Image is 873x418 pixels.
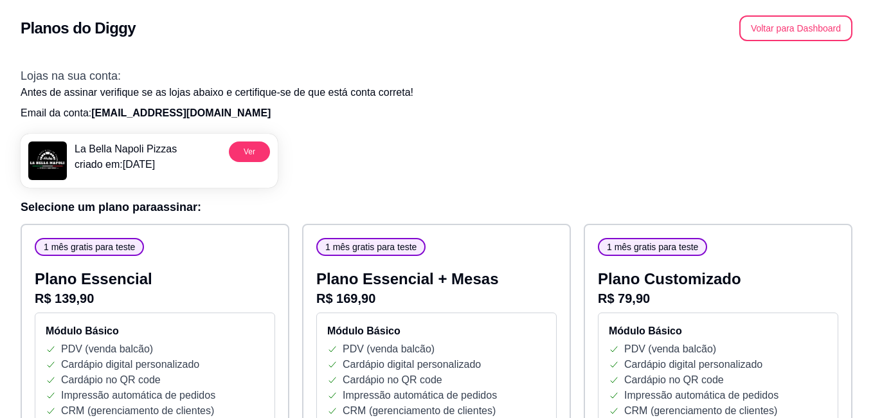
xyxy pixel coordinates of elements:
p: Plano Essencial [35,269,275,289]
button: Voltar para Dashboard [739,15,852,41]
p: Plano Essencial + Mesas [316,269,557,289]
button: Ver [229,141,270,162]
h3: Selecione um plano para assinar : [21,198,852,216]
span: 1 mês gratis para teste [602,241,703,253]
p: R$ 139,90 [35,289,275,307]
p: R$ 79,90 [598,289,838,307]
p: PDV (venda balcão) [343,341,435,357]
p: Cardápio digital personalizado [624,357,762,372]
p: Impressão automática de pedidos [61,388,215,403]
p: R$ 169,90 [316,289,557,307]
h4: Módulo Básico [327,323,546,339]
img: menu logo [28,141,67,180]
p: PDV (venda balcão) [61,341,153,357]
p: Cardápio no QR code [624,372,724,388]
p: Cardápio digital personalizado [61,357,199,372]
h2: Planos do Diggy [21,18,136,39]
p: PDV (venda balcão) [624,341,716,357]
p: criado em: [DATE] [75,157,177,172]
p: Plano Customizado [598,269,838,289]
p: Impressão automática de pedidos [624,388,779,403]
p: Cardápio digital personalizado [343,357,481,372]
p: Email da conta: [21,105,852,121]
p: Impressão automática de pedidos [343,388,497,403]
h3: Lojas na sua conta: [21,67,852,85]
h4: Módulo Básico [46,323,264,339]
p: Antes de assinar verifique se as lojas abaixo e certifique-se de que está conta correta! [21,85,852,100]
span: 1 mês gratis para teste [39,241,140,253]
span: 1 mês gratis para teste [320,241,422,253]
p: La Bella Napoli Pizzas [75,141,177,157]
a: Voltar para Dashboard [739,23,852,33]
h4: Módulo Básico [609,323,827,339]
p: Cardápio no QR code [61,372,161,388]
a: menu logoLa Bella Napoli Pizzascriado em:[DATE]Ver [21,134,278,188]
p: Cardápio no QR code [343,372,442,388]
span: [EMAIL_ADDRESS][DOMAIN_NAME] [91,107,271,118]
